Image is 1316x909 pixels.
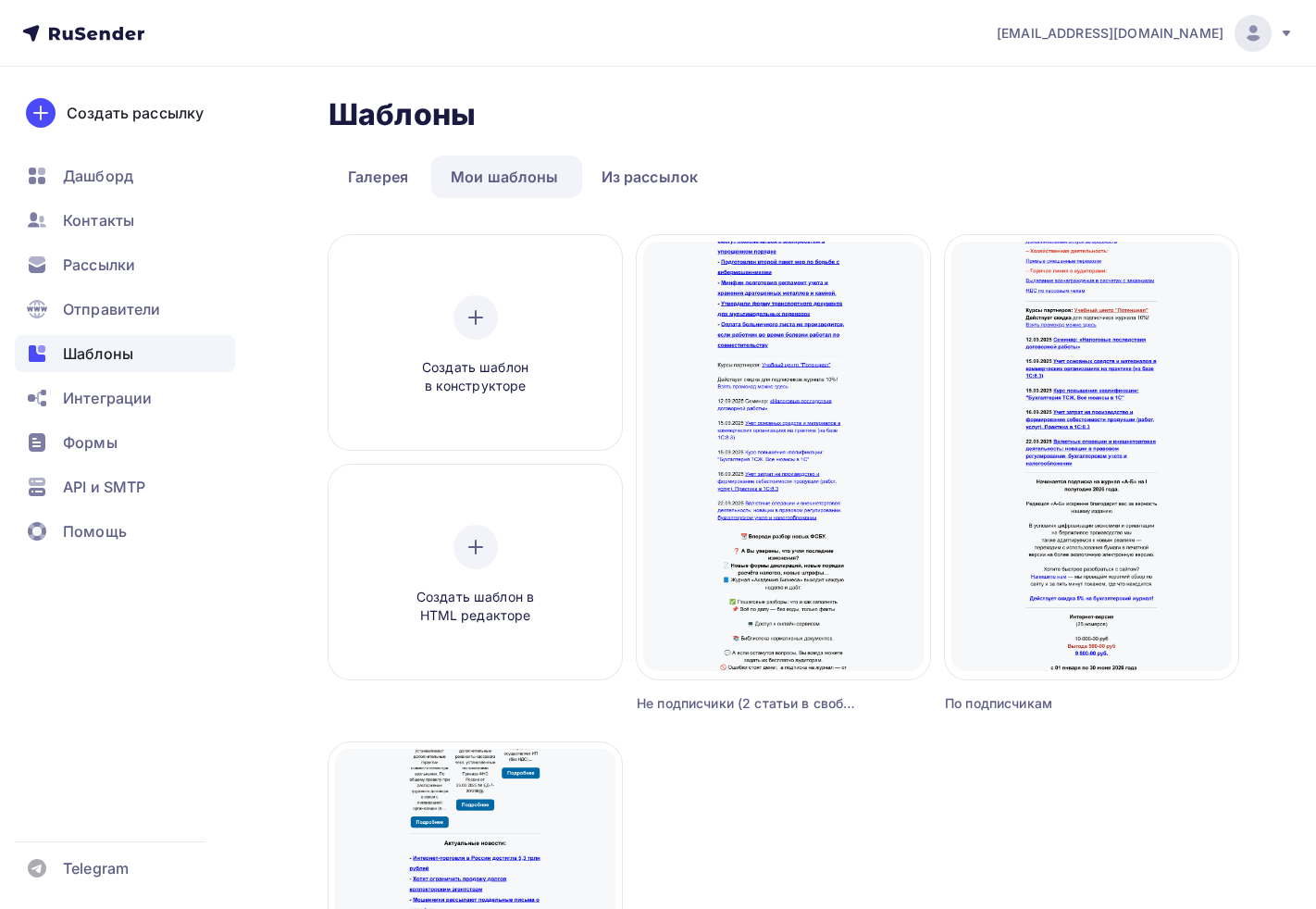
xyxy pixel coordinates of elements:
span: API и SMTP [63,476,145,498]
span: Рассылки [63,254,135,276]
span: Помощь [63,520,127,542]
a: Формы [15,424,235,461]
span: Отправители [63,298,161,320]
span: Интеграции [63,387,152,409]
a: Отправители [15,291,235,328]
span: Создать шаблон в HTML редакторе [388,588,564,626]
a: Рассылки [15,246,235,283]
span: Формы [63,431,118,454]
span: Контакты [63,209,134,231]
a: Дашборд [15,157,235,194]
span: [EMAIL_ADDRESS][DOMAIN_NAME] [997,24,1223,43]
a: Галерея [329,156,428,198]
a: Мои шаблоны [431,156,578,198]
div: Не подписчики (2 статьи в свободный доступ) [637,694,857,713]
a: Шаблоны [15,335,235,372]
a: Контакты [15,202,235,239]
a: [EMAIL_ADDRESS][DOMAIN_NAME] [997,15,1294,52]
span: Шаблоны [63,342,133,365]
span: Создать шаблон в конструкторе [388,358,564,396]
span: Telegram [63,857,129,879]
span: Дашборд [63,165,133,187]
div: Создать рассылку [67,102,204,124]
div: По подписчикам [945,694,1165,713]
h2: Шаблоны [329,96,476,133]
a: Из рассылок [582,156,718,198]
